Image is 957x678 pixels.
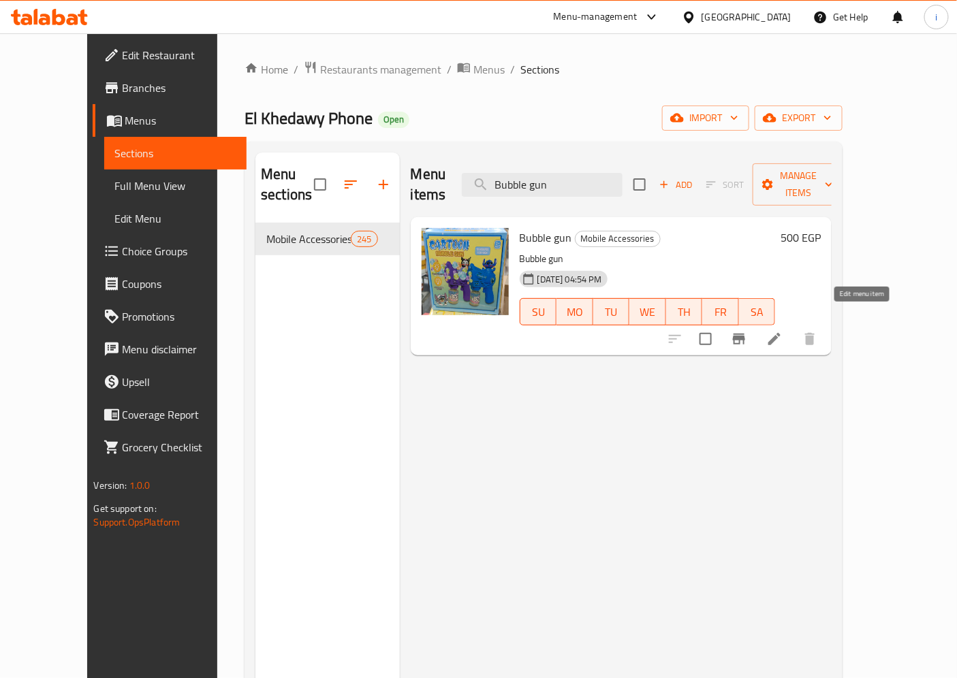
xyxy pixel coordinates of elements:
button: TU [593,298,630,325]
span: export [766,110,832,127]
a: Grocery Checklist [93,431,247,464]
a: Coverage Report [93,398,247,431]
span: Coupons [123,276,236,292]
span: Select section first [697,174,753,195]
span: Grocery Checklist [123,439,236,455]
span: Mobile Accessories [576,231,660,246]
a: Choice Groups [93,235,247,268]
li: / [294,61,298,78]
span: Choice Groups [123,243,236,259]
span: Add [657,177,694,193]
button: WE [629,298,666,325]
span: Select all sections [306,170,334,199]
div: Menu-management [554,9,638,25]
a: Edit Restaurant [93,39,247,71]
div: Open [378,112,409,128]
span: Menus [473,61,505,78]
a: Restaurants management [304,61,441,78]
span: Bubble gun [520,227,572,248]
div: [GEOGRAPHIC_DATA] [702,10,791,25]
span: SU [526,302,551,322]
a: Menus [93,104,247,137]
a: Upsell [93,366,247,398]
span: Menus [125,112,236,129]
span: WE [635,302,661,322]
input: search [462,173,623,197]
p: Bubble gun [520,251,776,268]
a: Home [245,61,288,78]
span: Upsell [123,374,236,390]
a: Coupons [93,268,247,300]
span: 245 [351,233,377,246]
a: Menus [457,61,505,78]
span: Sort sections [334,168,367,201]
span: Full Menu View [115,178,236,194]
span: i [935,10,937,25]
a: Edit Menu [104,202,247,235]
nav: breadcrumb [245,61,843,78]
button: Add [654,174,697,195]
button: delete [794,323,826,355]
a: Menu disclaimer [93,333,247,366]
a: Promotions [93,300,247,333]
li: / [510,61,515,78]
span: 1.0.0 [129,477,151,494]
h6: 500 EGP [781,228,821,247]
button: Add section [367,168,400,201]
span: [DATE] 04:54 PM [532,273,608,286]
span: Mobile Accessories [266,231,351,247]
div: Mobile Accessories [575,231,661,247]
a: Full Menu View [104,169,247,202]
span: TU [599,302,625,322]
button: TH [666,298,703,325]
span: import [673,110,738,127]
button: Manage items [753,163,844,206]
span: Coverage Report [123,406,236,423]
button: export [755,106,843,131]
span: Edit Menu [115,210,236,227]
span: Sections [520,61,559,78]
span: Edit Restaurant [123,47,236,63]
span: Select to update [691,325,720,353]
span: Sections [115,145,236,161]
button: SA [739,298,776,325]
a: Branches [93,71,247,104]
li: / [447,61,452,78]
span: SA [744,302,770,322]
span: Select section [625,170,654,199]
nav: Menu sections [255,217,400,261]
h2: Menu sections [261,164,314,205]
button: import [662,106,749,131]
span: Version: [94,477,127,494]
span: Add item [654,174,697,195]
button: MO [556,298,593,325]
button: SU [520,298,556,325]
span: Restaurants management [320,61,441,78]
button: FR [702,298,739,325]
span: TH [672,302,697,322]
span: El Khedawy Phone [245,103,373,133]
img: Bubble gun [422,228,509,315]
a: Sections [104,137,247,169]
span: Open [378,114,409,125]
span: Promotions [123,308,236,325]
h2: Menu items [411,164,446,205]
a: Support.OpsPlatform [94,513,181,531]
div: items [351,231,377,247]
span: FR [708,302,734,322]
span: Manage items [764,167,833,201]
span: Branches [123,80,236,96]
span: Get support on: [94,500,157,517]
span: Menu disclaimer [123,341,236,357]
span: MO [562,302,588,322]
button: Branch-specific-item [723,323,755,355]
div: Mobile Accessories245 [255,223,400,255]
